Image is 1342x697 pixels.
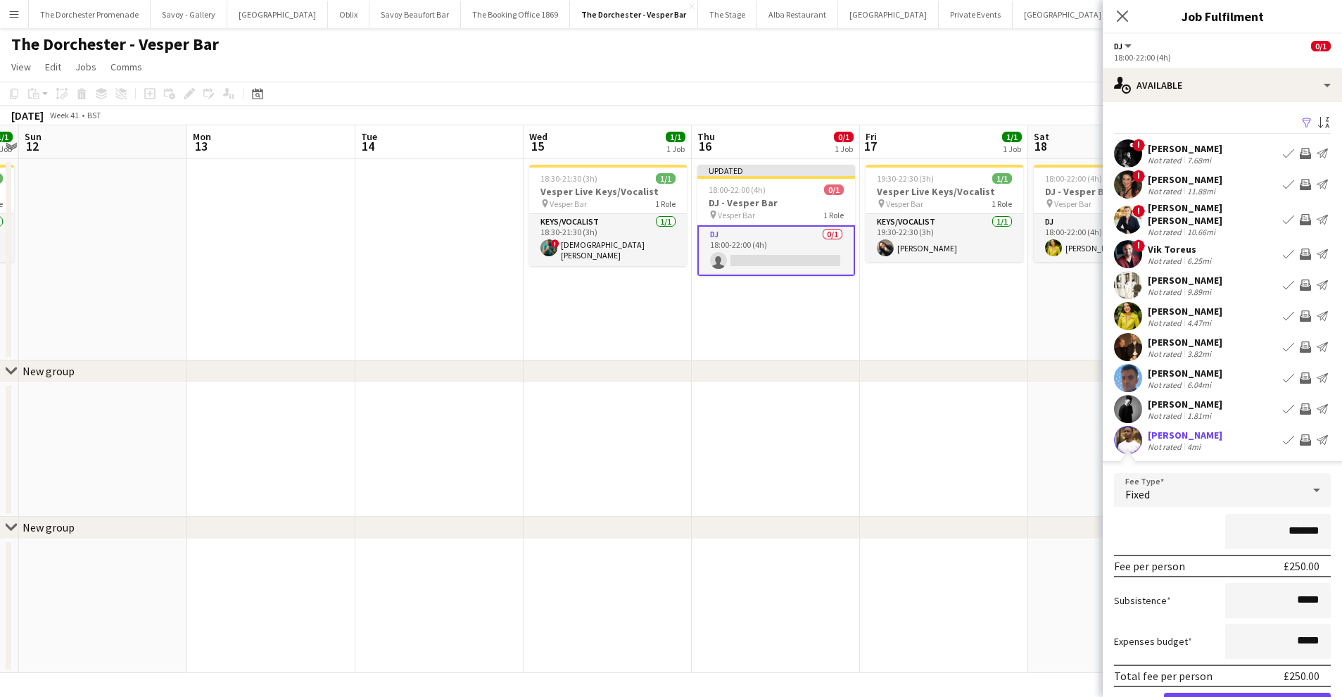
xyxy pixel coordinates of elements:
[1148,155,1184,165] div: Not rated
[866,165,1023,262] app-job-card: 19:30-22:30 (3h)1/1Vesper Live Keys/Vocalist Vesper Bar1 RoleKeys/Vocalist1/119:30-22:30 (3h)[PER...
[1125,487,1150,501] span: Fixed
[1148,367,1222,379] div: [PERSON_NAME]
[697,196,855,209] h3: DJ - Vesper Bar
[1184,348,1214,359] div: 3.82mi
[1003,144,1021,154] div: 1 Job
[1114,41,1122,51] span: DJ
[718,210,755,220] span: Vesper Bar
[110,61,142,73] span: Comms
[697,225,855,276] app-card-role: DJ0/118:00-22:00 (4h)
[1148,379,1184,390] div: Not rated
[866,214,1023,262] app-card-role: Keys/Vocalist1/119:30-22:30 (3h)[PERSON_NAME]
[1054,199,1091,209] span: Vesper Bar
[1148,348,1184,359] div: Not rated
[824,184,844,195] span: 0/1
[551,239,559,248] span: !
[823,210,844,220] span: 1 Role
[1045,173,1102,184] span: 18:00-22:00 (4h)
[550,199,587,209] span: Vesper Bar
[1184,256,1214,266] div: 6.25mi
[1103,68,1342,102] div: Available
[1132,205,1145,218] span: !
[1002,132,1022,142] span: 1/1
[23,138,42,154] span: 12
[866,185,1023,198] h3: Vesper Live Keys/Vocalist
[1148,336,1222,348] div: [PERSON_NAME]
[1284,669,1319,683] div: £250.00
[835,144,853,154] div: 1 Job
[1132,239,1145,252] span: !
[697,165,855,276] app-job-card: Updated18:00-22:00 (4h)0/1DJ - Vesper Bar Vesper Bar1 RoleDJ0/118:00-22:00 (4h)
[1114,635,1192,648] label: Expenses budget
[29,1,151,28] button: The Dorchester Promenade
[1284,559,1319,573] div: £250.00
[1034,214,1191,262] app-card-role: DJ1/118:00-22:00 (4h)[PERSON_NAME]
[1184,287,1214,297] div: 9.89mi
[992,199,1012,209] span: 1 Role
[1132,139,1145,151] span: !
[328,1,369,28] button: Oblix
[1148,287,1184,297] div: Not rated
[105,58,148,76] a: Comms
[1184,441,1203,452] div: 4mi
[1148,186,1184,196] div: Not rated
[1034,185,1191,198] h3: DJ - Vesper Bar
[570,1,698,28] button: The Dorchester - Vesper Bar
[1034,165,1191,262] app-job-card: 18:00-22:00 (4h)1/1DJ - Vesper Bar Vesper Bar1 RoleDJ1/118:00-22:00 (4h)[PERSON_NAME]
[23,520,75,534] div: New group
[655,199,676,209] span: 1 Role
[361,130,377,143] span: Tue
[1148,318,1184,328] div: Not rated
[992,173,1012,184] span: 1/1
[698,1,757,28] button: The Stage
[1311,41,1331,51] span: 0/1
[1184,410,1214,421] div: 1.81mi
[25,130,42,143] span: Sun
[834,132,854,142] span: 0/1
[87,110,101,120] div: BST
[1148,201,1277,227] div: [PERSON_NAME] [PERSON_NAME]
[529,185,687,198] h3: Vesper Live Keys/Vocalist
[1114,41,1134,51] button: DJ
[1148,256,1184,266] div: Not rated
[877,173,934,184] span: 19:30-22:30 (3h)
[529,165,687,266] app-job-card: 18:30-21:30 (3h)1/1Vesper Live Keys/Vocalist Vesper Bar1 RoleKeys/Vocalist1/118:30-21:30 (3h)![DE...
[1132,170,1145,182] span: !
[151,1,227,28] button: Savoy - Gallery
[46,110,82,120] span: Week 41
[461,1,570,28] button: The Booking Office 1869
[540,173,597,184] span: 18:30-21:30 (3h)
[1148,398,1222,410] div: [PERSON_NAME]
[193,130,211,143] span: Mon
[1148,441,1184,452] div: Not rated
[1148,410,1184,421] div: Not rated
[11,108,44,123] div: [DATE]
[1148,227,1184,237] div: Not rated
[1114,52,1331,63] div: 18:00-22:00 (4h)
[359,138,377,154] span: 14
[886,199,923,209] span: Vesper Bar
[1148,173,1222,186] div: [PERSON_NAME]
[1013,1,1113,28] button: [GEOGRAPHIC_DATA]
[529,214,687,266] app-card-role: Keys/Vocalist1/118:30-21:30 (3h)![DEMOGRAPHIC_DATA][PERSON_NAME]
[11,34,219,55] h1: The Dorchester - Vesper Bar
[1148,305,1222,318] div: [PERSON_NAME]
[697,165,855,176] div: Updated
[227,1,328,28] button: [GEOGRAPHIC_DATA]
[863,138,877,154] span: 17
[1184,186,1218,196] div: 11.88mi
[11,61,31,73] span: View
[1114,669,1213,683] div: Total fee per person
[1184,227,1218,237] div: 10.66mi
[191,138,211,154] span: 13
[656,173,676,184] span: 1/1
[1114,594,1171,607] label: Subsistence
[23,364,75,378] div: New group
[695,138,715,154] span: 16
[369,1,461,28] button: Savoy Beaufort Bar
[1148,274,1222,287] div: [PERSON_NAME]
[1148,142,1222,155] div: [PERSON_NAME]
